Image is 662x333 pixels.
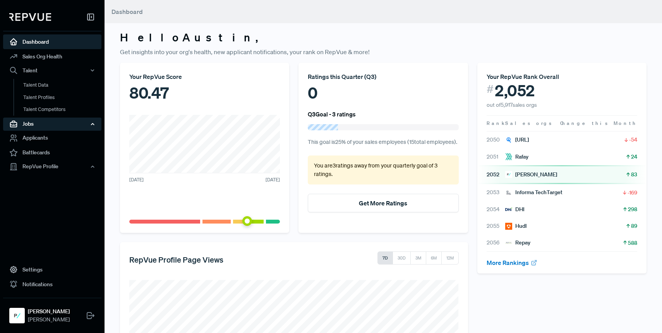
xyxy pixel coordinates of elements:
img: Seamless.ai [505,137,512,143]
span: [DATE] [129,176,144,183]
div: 0 [308,81,458,104]
div: Ratings this Quarter ( Q3 ) [308,72,458,81]
img: DHI [505,206,512,213]
a: More Rankings [487,259,538,266]
span: Your RepVue Rank Overall [487,73,559,80]
a: Talent Profiles [14,91,112,104]
strong: [PERSON_NAME] [28,307,70,316]
a: Dashboard [3,34,101,49]
h5: RepVue Profile Page Views [129,255,223,264]
span: 83 [631,171,637,178]
a: Settings [3,262,101,277]
a: Battlecards [3,145,101,160]
div: [URL] [505,136,529,144]
span: Change this Month [560,120,637,126]
a: Sales Org Health [3,49,101,64]
span: 2054 [487,205,505,213]
button: Jobs [3,118,101,131]
span: Dashboard [111,8,143,15]
a: Applicants [3,131,101,145]
span: 588 [628,239,637,247]
img: Informa TechTarget [505,189,512,196]
a: Polly[PERSON_NAME][PERSON_NAME] [3,298,101,327]
button: 12M [441,251,459,265]
span: 2053 [487,188,505,196]
span: 2051 [487,153,505,161]
span: Rank [487,120,505,127]
p: You are 3 ratings away from your quarterly goal of 3 ratings . [314,162,452,178]
span: 2,052 [495,81,535,100]
img: RepVue [9,13,51,21]
span: 298 [628,205,637,213]
span: 2052 [487,171,505,179]
img: Polly [505,171,512,178]
img: Rafay [505,153,512,160]
button: 3M [410,251,426,265]
span: 2050 [487,136,505,144]
div: Informa TechTarget [505,188,563,196]
button: 6M [426,251,442,265]
a: Talent Data [14,79,112,91]
span: -169 [628,189,637,196]
p: Get insights into your org's health, new applicant notifications, your rank on RepVue & more! [120,47,647,56]
span: 2056 [487,239,505,247]
a: Notifications [3,277,101,292]
button: Get More Ratings [308,194,458,212]
span: 2055 [487,222,505,230]
div: Repay [505,239,530,247]
button: 30D [393,251,411,265]
span: out of 5,917 sales orgs [487,101,537,108]
button: RepVue Profile [3,160,101,173]
h3: Hello Austin , [120,31,647,44]
img: Hudl [505,223,512,230]
h6: Q3 Goal - 3 ratings [308,111,356,118]
div: DHI [505,205,525,213]
span: 89 [631,222,637,230]
div: Your RepVue Score [129,72,280,81]
span: [DATE] [266,176,280,183]
p: This goal is 25 % of your sales employees ( 15 total employees). [308,138,458,147]
div: [PERSON_NAME] [505,171,557,179]
img: Repay [505,239,512,246]
div: Rafay [505,153,528,161]
span: 24 [631,153,637,161]
span: Sales orgs [505,120,553,126]
span: [PERSON_NAME] [28,316,70,324]
span: # [487,81,494,97]
img: Polly [11,309,23,322]
div: 80.47 [129,81,280,104]
button: Talent [3,64,101,77]
span: -54 [629,136,637,143]
div: Hudl [505,222,527,230]
a: Talent Competitors [14,103,112,116]
button: 7D [377,251,393,265]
